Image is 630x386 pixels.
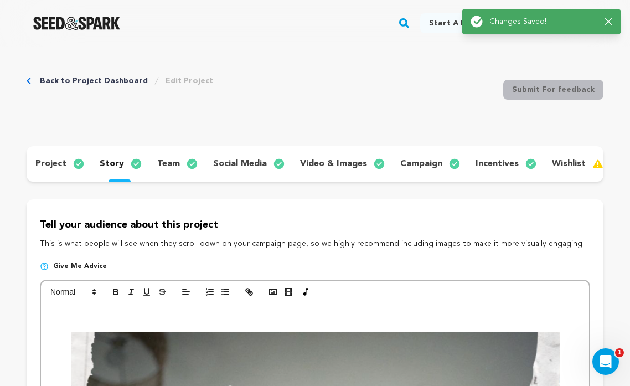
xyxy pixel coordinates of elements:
p: social media [213,157,267,171]
button: video & images [291,155,391,173]
iframe: Intercom live chat [592,348,619,375]
p: project [35,157,66,171]
img: check-circle-full.svg [449,157,469,171]
span: Give me advice [53,262,107,271]
p: wishlist [552,157,586,171]
img: check-circle-full.svg [187,157,206,171]
p: incentives [476,157,519,171]
span: 1 [615,348,624,357]
p: team [157,157,180,171]
img: check-circle-full.svg [374,157,394,171]
img: check-circle-full.svg [525,157,545,171]
img: Seed&Spark Logo Dark Mode [33,17,120,30]
p: campaign [400,157,442,171]
button: team [148,155,204,173]
button: campaign [391,155,467,173]
img: help-circle.svg [40,262,49,271]
button: social media [204,155,291,173]
button: Submit For feedback [503,80,603,100]
p: story [100,157,124,171]
button: project [27,155,91,173]
p: This is what people will see when they scroll down on your campaign page, so we highly recommend ... [40,238,590,251]
img: warning-full.svg [592,157,612,171]
img: check-circle-full.svg [73,157,93,171]
img: check-circle-full.svg [131,157,151,171]
a: Seed&Spark Homepage [33,17,120,30]
button: story [91,155,148,173]
a: Start a project [420,13,499,33]
p: Tell your audience about this project [40,217,590,233]
button: wishlist [543,155,610,173]
img: check-circle-full.svg [273,157,293,171]
button: incentives [467,155,543,173]
a: Edit Project [166,75,213,86]
p: video & images [300,157,367,171]
p: Changes Saved! [489,16,596,27]
a: Back to Project Dashboard [40,75,148,86]
div: Breadcrumb [27,75,213,86]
